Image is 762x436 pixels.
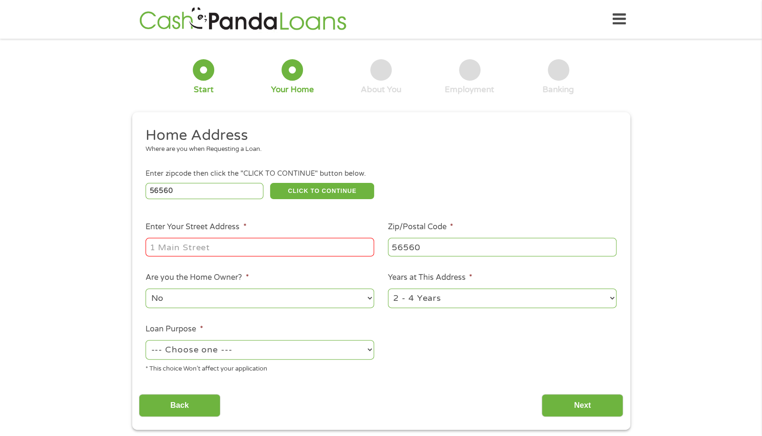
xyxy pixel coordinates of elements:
[139,394,220,417] input: Back
[361,85,401,95] div: About You
[146,324,203,334] label: Loan Purpose
[146,222,246,232] label: Enter Your Street Address
[146,273,249,283] label: Are you the Home Owner?
[146,145,609,154] div: Where are you when Requesting a Loan.
[136,6,349,33] img: GetLoanNow Logo
[146,361,374,374] div: * This choice Won’t affect your application
[388,222,453,232] label: Zip/Postal Code
[194,85,214,95] div: Start
[146,169,616,179] div: Enter zipcode then click the "CLICK TO CONTINUE" button below.
[542,394,623,417] input: Next
[146,183,263,199] input: Enter Zipcode (e.g 01510)
[271,85,314,95] div: Your Home
[543,85,574,95] div: Banking
[146,126,609,145] h2: Home Address
[388,273,472,283] label: Years at This Address
[146,238,374,256] input: 1 Main Street
[445,85,494,95] div: Employment
[270,183,374,199] button: CLICK TO CONTINUE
